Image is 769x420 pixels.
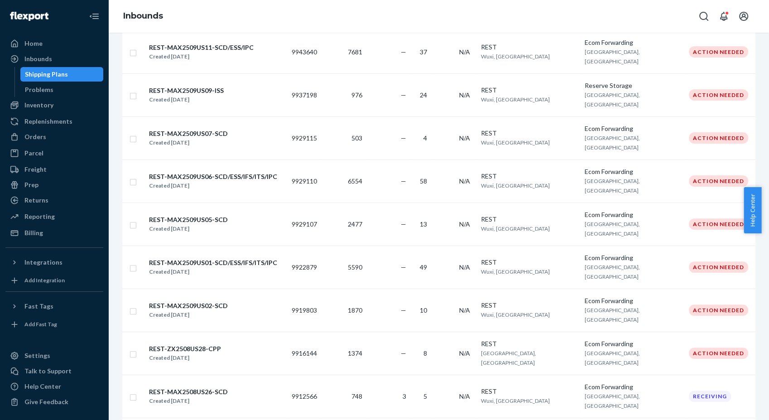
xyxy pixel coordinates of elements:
[459,349,470,357] span: N/A
[288,246,321,289] td: 9922879
[24,39,43,48] div: Home
[585,167,682,176] div: Ecom Forwarding
[481,182,550,189] span: Wuxi, [GEOGRAPHIC_DATA]
[24,276,65,284] div: Add Integration
[288,289,321,332] td: 9919803
[689,175,748,187] div: Action Needed
[149,396,228,406] div: Created [DATE]
[715,7,733,25] button: Open notifications
[423,392,427,400] span: 5
[481,225,550,232] span: Wuxi, [GEOGRAPHIC_DATA]
[585,81,682,90] div: Reserve Storage
[5,317,103,332] a: Add Fast Tag
[695,7,713,25] button: Open Search Box
[288,116,321,159] td: 9929115
[24,397,68,406] div: Give Feedback
[348,177,362,185] span: 6554
[481,86,578,95] div: REST
[459,177,470,185] span: N/A
[149,172,277,181] div: REST-MAX2509US06-SCD/ESS/IFS/ITS/IPC
[481,215,578,224] div: REST
[585,350,640,366] span: [GEOGRAPHIC_DATA], [GEOGRAPHIC_DATA]
[123,11,163,21] a: Inbounds
[5,395,103,409] button: Give Feedback
[5,52,103,66] a: Inbounds
[459,220,470,228] span: N/A
[149,387,228,396] div: REST-MAX2508US26-SCD
[24,212,55,221] div: Reporting
[459,263,470,271] span: N/A
[5,146,103,160] a: Parcel
[481,397,550,404] span: Wuxi, [GEOGRAPHIC_DATA]
[689,89,748,101] div: Action Needed
[585,92,640,108] span: [GEOGRAPHIC_DATA], [GEOGRAPHIC_DATA]
[401,349,406,357] span: —
[351,392,362,400] span: 748
[420,177,427,185] span: 58
[401,48,406,56] span: —
[116,3,170,29] ol: breadcrumbs
[401,91,406,99] span: —
[149,301,228,310] div: REST-MAX2509US02-SCD
[423,349,427,357] span: 8
[459,306,470,314] span: N/A
[149,353,221,362] div: Created [DATE]
[689,261,748,273] div: Action Needed
[149,129,228,138] div: REST-MAX2509US07-SCD
[401,220,406,228] span: —
[481,268,550,275] span: Wuxi, [GEOGRAPHIC_DATA]
[24,196,48,205] div: Returns
[348,220,362,228] span: 2477
[149,344,221,353] div: REST-ZX2508US28-CPP
[25,85,53,94] div: Problems
[481,311,550,318] span: Wuxi, [GEOGRAPHIC_DATA]
[5,299,103,314] button: Fast Tags
[481,129,578,138] div: REST
[459,91,470,99] span: N/A
[481,96,550,103] span: Wuxi, [GEOGRAPHIC_DATA]
[459,392,470,400] span: N/A
[24,258,62,267] div: Integrations
[420,220,427,228] span: 13
[585,48,640,65] span: [GEOGRAPHIC_DATA], [GEOGRAPHIC_DATA]
[149,215,228,224] div: REST-MAX2509US05-SCD
[585,38,682,47] div: Ecom Forwarding
[24,132,46,141] div: Orders
[585,296,682,305] div: Ecom Forwarding
[481,350,536,366] span: [GEOGRAPHIC_DATA], [GEOGRAPHIC_DATA]
[149,95,224,104] div: Created [DATE]
[420,48,427,56] span: 37
[5,348,103,363] a: Settings
[20,82,104,97] a: Problems
[149,224,228,233] div: Created [DATE]
[149,310,228,319] div: Created [DATE]
[20,67,104,82] a: Shipping Plans
[24,302,53,311] div: Fast Tags
[423,134,427,142] span: 4
[744,187,761,233] span: Help Center
[5,193,103,208] a: Returns
[481,339,578,348] div: REST
[420,306,427,314] span: 10
[689,46,748,58] div: Action Needed
[585,124,682,133] div: Ecom Forwarding
[585,393,640,409] span: [GEOGRAPHIC_DATA], [GEOGRAPHIC_DATA]
[24,117,72,126] div: Replenishments
[288,332,321,375] td: 9916144
[585,307,640,323] span: [GEOGRAPHIC_DATA], [GEOGRAPHIC_DATA]
[149,258,277,267] div: REST-MAX2509US01-SCD/ESS/IFS/ITS/IPC
[288,30,321,73] td: 9943640
[24,382,61,391] div: Help Center
[348,349,362,357] span: 1374
[585,339,682,348] div: Ecom Forwarding
[689,348,748,359] div: Action Needed
[24,228,43,237] div: Billing
[481,53,550,60] span: Wuxi, [GEOGRAPHIC_DATA]
[689,391,731,402] div: Receiving
[24,367,72,376] div: Talk to Support
[585,210,682,219] div: Ecom Forwarding
[149,138,228,147] div: Created [DATE]
[24,351,50,360] div: Settings
[459,48,470,56] span: N/A
[348,263,362,271] span: 5590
